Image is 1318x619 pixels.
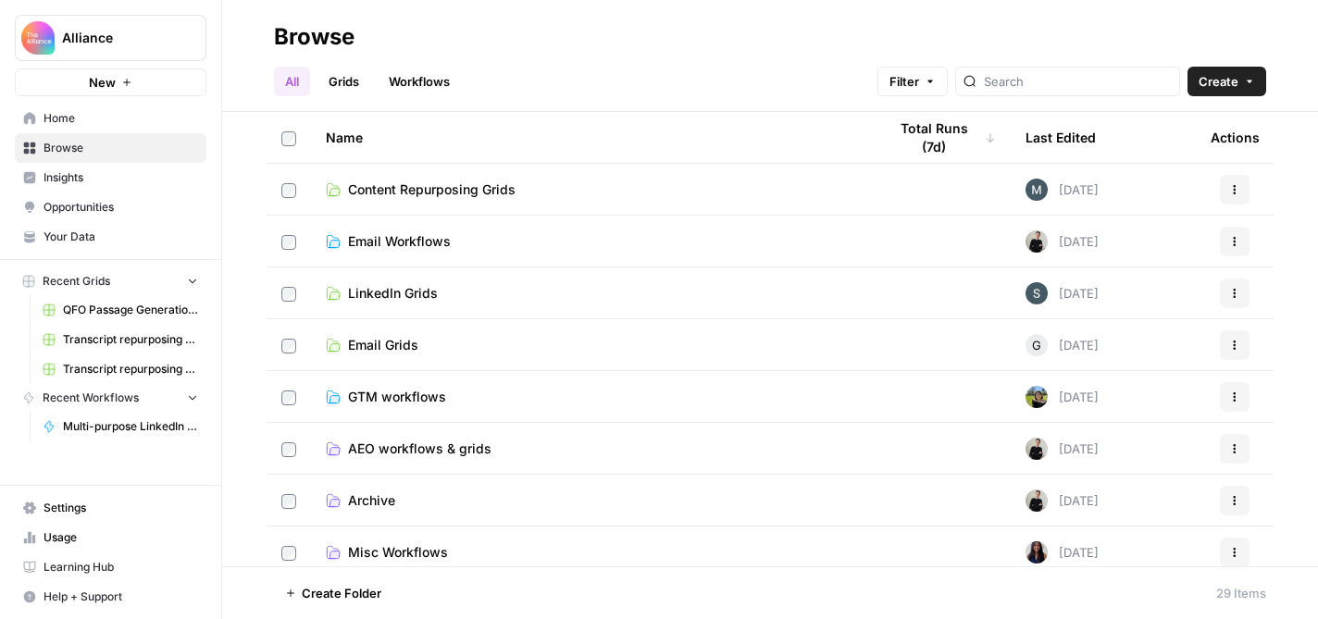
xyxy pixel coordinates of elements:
[326,112,857,163] div: Name
[274,578,392,608] button: Create Folder
[984,72,1172,91] input: Search
[1026,282,1099,304] div: [DATE]
[15,582,206,612] button: Help + Support
[34,325,206,354] a: Transcript repurposing (PMA)
[44,169,198,186] span: Insights
[63,331,198,348] span: Transcript repurposing (PMA)
[274,67,310,96] a: All
[877,67,948,96] button: Filter
[348,491,395,510] span: Archive
[1026,334,1099,356] div: [DATE]
[1026,282,1048,304] img: bo6gwtk78bbxl6expmw5g49788i4
[302,584,381,602] span: Create Folder
[1026,230,1099,253] div: [DATE]
[89,73,116,92] span: New
[326,232,857,251] a: Email Workflows
[1026,386,1048,408] img: wlj6vlcgatc3c90j12jmpqq88vn8
[1032,336,1041,354] span: G
[326,439,857,458] a: AEO workflows & grids
[44,199,198,216] span: Opportunities
[34,354,206,384] a: Transcript repurposing (CSC)
[1026,541,1099,563] div: [DATE]
[63,418,198,435] span: Multi-purpose LinkedIn Workflow
[887,112,996,163] div: Total Runs (7d)
[44,529,198,546] span: Usage
[15,523,206,552] a: Usage
[15,15,206,61] button: Workspace: Alliance
[1199,72,1238,91] span: Create
[1026,489,1048,512] img: rzyuksnmva7rad5cmpd7k6b2ndco
[15,68,206,96] button: New
[44,559,198,576] span: Learning Hub
[62,29,174,47] span: Alliance
[326,388,857,406] a: GTM workflows
[326,180,857,199] a: Content Repurposing Grids
[889,72,919,91] span: Filter
[44,110,198,127] span: Home
[326,284,857,303] a: LinkedIn Grids
[348,388,446,406] span: GTM workflows
[15,163,206,192] a: Insights
[326,336,857,354] a: Email Grids
[15,384,206,412] button: Recent Workflows
[1026,112,1096,163] div: Last Edited
[1026,438,1099,460] div: [DATE]
[317,67,370,96] a: Grids
[15,192,206,222] a: Opportunities
[43,273,110,290] span: Recent Grids
[348,543,448,562] span: Misc Workflows
[15,222,206,252] a: Your Data
[15,104,206,133] a: Home
[1187,67,1266,96] button: Create
[348,336,418,354] span: Email Grids
[43,390,139,406] span: Recent Workflows
[1026,179,1099,201] div: [DATE]
[34,412,206,441] a: Multi-purpose LinkedIn Workflow
[63,361,198,378] span: Transcript repurposing (CSC)
[378,67,461,96] a: Workflows
[1211,112,1260,163] div: Actions
[1026,386,1099,408] div: [DATE]
[44,140,198,156] span: Browse
[44,588,198,605] span: Help + Support
[348,232,451,251] span: Email Workflows
[15,267,206,295] button: Recent Grids
[15,133,206,163] a: Browse
[348,284,438,303] span: LinkedIn Grids
[274,22,354,52] div: Browse
[348,180,516,199] span: Content Repurposing Grids
[1026,541,1048,563] img: rox323kbkgutb4wcij4krxobkpon
[21,21,55,55] img: Alliance Logo
[15,493,206,523] a: Settings
[348,439,491,458] span: AEO workflows & grids
[44,229,198,245] span: Your Data
[15,552,206,582] a: Learning Hub
[34,295,206,325] a: QFO Passage Generation (CSC)
[1216,584,1266,602] div: 29 Items
[1026,489,1099,512] div: [DATE]
[326,491,857,510] a: Archive
[44,500,198,516] span: Settings
[326,543,857,562] a: Misc Workflows
[1026,179,1048,201] img: h5oy9qq6rxts7uqn6ijihtw1159t
[63,302,198,318] span: QFO Passage Generation (CSC)
[1026,438,1048,460] img: rzyuksnmva7rad5cmpd7k6b2ndco
[1026,230,1048,253] img: rzyuksnmva7rad5cmpd7k6b2ndco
